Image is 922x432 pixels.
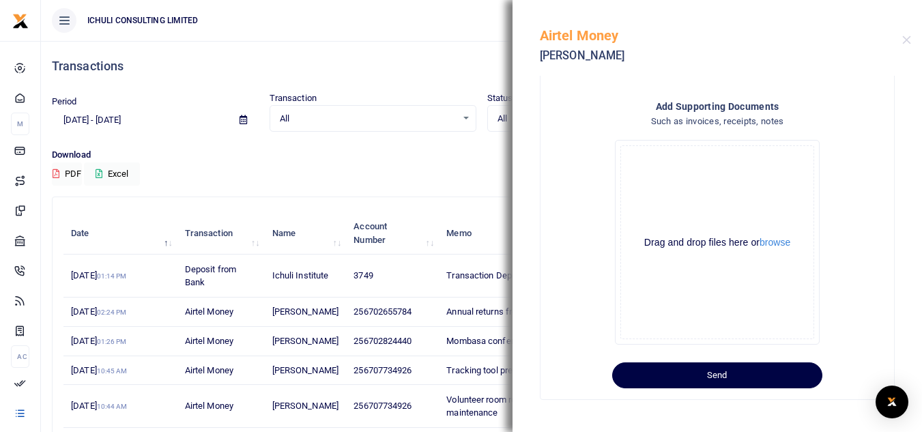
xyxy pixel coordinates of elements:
li: M [11,113,29,135]
button: Close [902,35,911,44]
a: logo-small logo-large logo-large [12,15,29,25]
span: Airtel Money [185,401,233,411]
th: Account Number: activate to sort column ascending [346,212,439,255]
span: Tracking tool pretest [446,365,528,375]
th: Name: activate to sort column ascending [264,212,346,255]
span: [DATE] [71,401,127,411]
span: [PERSON_NAME] [272,336,338,346]
label: Status [487,91,513,105]
small: 01:14 PM [97,272,127,280]
span: 256707734926 [354,401,412,411]
span: Transaction Deposit [446,270,526,280]
button: Excel [84,162,140,186]
small: 02:24 PM [97,308,127,316]
button: Send [612,362,822,388]
h4: Transactions [52,59,911,74]
label: Transaction [270,91,317,105]
span: Airtel Money [185,365,233,375]
input: select period [52,109,229,132]
small: 10:45 AM [97,367,128,375]
span: All [498,112,674,126]
span: 256702824440 [354,336,412,346]
span: Ichuli Institute [272,270,329,280]
span: [PERSON_NAME] [272,365,338,375]
span: Airtel Money [185,336,233,346]
span: 256707734926 [354,365,412,375]
span: Annual returns from [DATE] to [DATE] [446,306,590,317]
span: Volunteer room repairs and maintenance [446,394,552,418]
span: [DATE] [71,270,126,280]
small: 10:44 AM [97,403,128,410]
li: Ac [11,345,29,368]
span: [DATE] [71,306,126,317]
span: 3749 [354,270,373,280]
span: All [280,112,457,126]
span: [DATE] [71,336,126,346]
th: Date: activate to sort column descending [63,212,177,255]
span: Mombasa conference facilitation [446,336,577,346]
th: Transaction: activate to sort column ascending [177,212,265,255]
h5: [PERSON_NAME] [540,49,902,63]
span: ICHULI CONSULTING LIMITED [82,14,204,27]
h5: Airtel Money [540,27,902,44]
label: Period [52,95,77,109]
button: browse [760,237,790,247]
span: 256702655784 [354,306,412,317]
p: Download [52,148,911,162]
span: [DATE] [71,365,127,375]
span: [PERSON_NAME] [272,401,338,411]
div: Open Intercom Messenger [876,386,908,418]
span: Airtel Money [185,306,233,317]
h4: Such as invoices, receipts, notes [557,114,878,129]
button: PDF [52,162,82,186]
h4: Add supporting Documents [557,99,878,114]
img: logo-small [12,13,29,29]
div: File Uploader [615,140,820,345]
small: 01:26 PM [97,338,127,345]
span: [PERSON_NAME] [272,306,338,317]
th: Memo: activate to sort column ascending [439,212,599,255]
span: Deposit from Bank [185,264,236,288]
div: Drag and drop files here or [621,236,813,249]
